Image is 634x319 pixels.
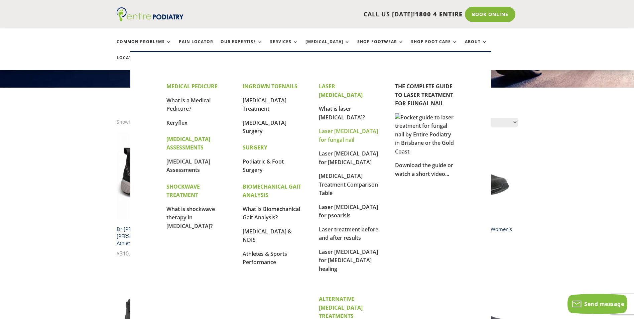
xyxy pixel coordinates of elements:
a: What is a Medical Pedicure? [166,97,211,113]
strong: SHOCKWAVE TREATMENT [166,183,200,199]
a: Laser [MEDICAL_DATA] for fungal nail [319,127,378,143]
strong: BIOMECHANICAL GAIT ANALYSIS [243,183,301,199]
a: Laser treatment before and after results [319,226,378,242]
a: Locations [117,56,150,70]
button: Send message [567,294,627,314]
a: dr comfort gordon x mens double depth athletic shoe blackDr [PERSON_NAME] – [PERSON_NAME] Men’s D... [117,132,205,258]
img: logo (1) [117,7,183,21]
a: Services [270,39,298,54]
a: THE COMPLETE GUIDE TO LASER TREATMENT FOR FUNGAL NAIL [395,83,453,107]
a: [MEDICAL_DATA] & NDIS [243,228,292,244]
span: 1800 4 ENTIRE [415,10,463,18]
a: Entire Podiatry [117,16,183,23]
a: Podiatric & Foot Surgery [243,158,284,174]
strong: LASER [MEDICAL_DATA] [319,83,363,99]
a: Shop Footwear [357,39,404,54]
img: dr comfort gordon x mens double depth athletic shoe black [117,132,205,220]
a: Common Problems [117,39,171,54]
a: What is laser [MEDICAL_DATA]? [319,105,365,121]
a: Keryflex [166,119,187,126]
strong: SURGERY [243,144,267,151]
h2: Dr [PERSON_NAME] – [PERSON_NAME] Men’s Double Depth Athletic Shoe [117,223,205,249]
span: $ [117,250,120,257]
img: Pocket guide to laser treatment for fungal nail by Entire Podiatry in Brisbane or the Gold Coast [395,113,455,156]
a: Shop Foot Care [411,39,458,54]
a: Download the guide or watch a short video... [395,162,453,178]
a: About [465,39,487,54]
p: Showing all 16 results [117,118,166,126]
strong: MEDICAL PEDICURE [166,83,218,90]
a: Laser [MEDICAL_DATA] for [MEDICAL_DATA] healing [319,248,378,273]
a: [MEDICAL_DATA] Treatment [243,97,286,113]
a: [MEDICAL_DATA] Surgery [243,119,286,135]
a: Athletes & Sports Performance [243,250,287,266]
span: Send message [584,300,624,308]
a: What is shockwave therapy in [MEDICAL_DATA]? [166,205,215,230]
a: Laser [MEDICAL_DATA] for [MEDICAL_DATA] [319,150,378,166]
strong: [MEDICAL_DATA] ASSESSMENTS [166,135,210,151]
a: Our Expertise [221,39,263,54]
a: Pain Locator [179,39,213,54]
strong: INGROWN TOENAILS [243,83,297,90]
p: CALL US [DATE]! [209,10,463,19]
a: [MEDICAL_DATA] [305,39,350,54]
a: [MEDICAL_DATA] Treatment Comparison Table [319,172,378,197]
bdi: 310.00 [117,250,136,257]
a: Laser [MEDICAL_DATA] for psoarisis [319,203,378,219]
a: [MEDICAL_DATA] Assessments [166,158,210,174]
a: Book Online [465,7,515,22]
a: What Is Biomechanical Gait Analysis? [243,205,300,221]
